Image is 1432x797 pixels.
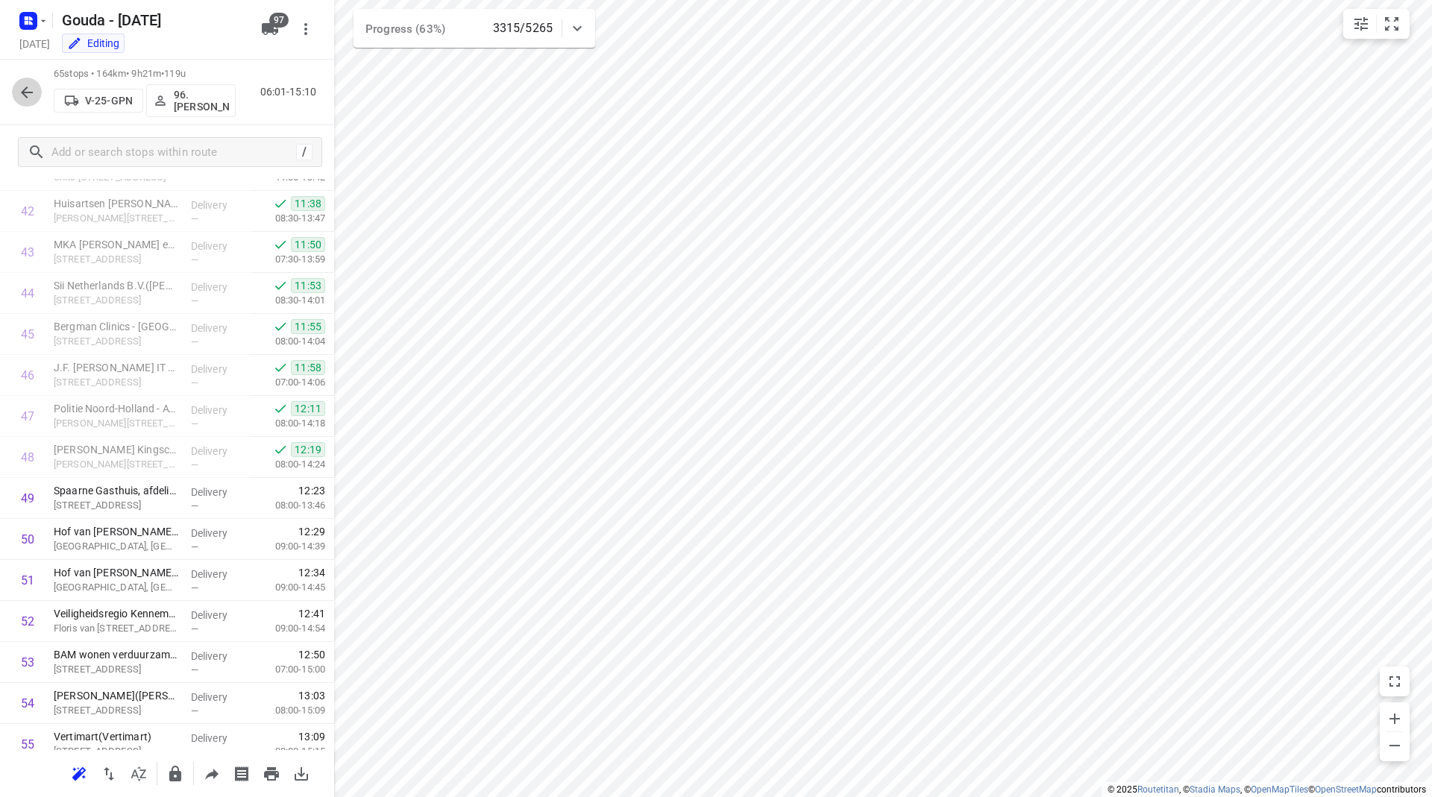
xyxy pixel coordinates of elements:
[21,368,34,382] div: 46
[251,211,325,226] p: 08:30-13:47
[21,245,34,259] div: 43
[291,14,321,44] button: More
[54,621,179,636] p: Floris van Adrichemlaan 90, Haarlem
[298,565,325,580] span: 12:34
[54,319,179,334] p: Bergman Clinics - Haarlem - Ogen(Cynthia Wolff)
[174,89,229,113] p: 96.[PERSON_NAME]
[21,532,34,546] div: 50
[273,319,288,334] svg: Done
[251,498,325,513] p: 08:00-13:46
[273,442,288,457] svg: Done
[298,688,325,703] span: 13:03
[54,442,179,457] p: Martin Luther Kingschool en Hildebrandschool(Linda Prinsen)
[251,416,325,431] p: 08:00-14:18
[54,729,179,744] p: Vertimart(Vertimart)
[164,68,186,79] span: 119u
[191,705,198,716] span: —
[251,539,325,554] p: 09:00-14:39
[191,526,246,541] p: Delivery
[227,766,257,780] span: Print shipping labels
[191,731,246,746] p: Delivery
[191,418,198,429] span: —
[1137,784,1179,795] a: Routetitan
[291,278,325,293] span: 11:53
[1343,9,1410,39] div: small contained button group
[54,89,143,113] button: V-25-GPN
[64,766,94,780] span: Reoptimize route
[54,539,179,554] p: [GEOGRAPHIC_DATA], [GEOGRAPHIC_DATA]
[191,362,246,377] p: Delivery
[21,491,34,505] div: 49
[1346,9,1376,39] button: Map settings
[191,582,198,593] span: —
[191,485,246,500] p: Delivery
[291,319,325,334] span: 11:55
[291,442,325,457] span: 12:19
[191,444,246,459] p: Delivery
[191,254,198,265] span: —
[56,8,249,32] h5: Rename
[191,623,198,634] span: —
[365,22,445,36] span: Progress (63%)
[191,690,246,705] p: Delivery
[1315,784,1377,795] a: OpenStreetMap
[146,84,236,117] button: 96.[PERSON_NAME]
[191,403,246,418] p: Delivery
[251,662,325,677] p: 07:00-15:00
[354,9,595,48] div: Progress (63%)3315/5265
[160,759,190,789] button: Lock route
[191,321,246,336] p: Delivery
[21,204,34,218] div: 42
[54,606,179,621] p: Veiligheidsregio Kennemerland - Beroepsbrandweer Oost(Ivy van der Velde)
[21,327,34,341] div: 45
[191,198,246,212] p: Delivery
[21,696,34,711] div: 54
[54,498,179,513] p: Boerhaavelaan 30, Haarlem
[251,375,325,390] p: 07:00-14:06
[191,746,198,757] span: —
[191,664,198,675] span: —
[21,655,34,670] div: 53
[191,239,246,253] p: Delivery
[251,744,325,759] p: 08:00-15:15
[493,19,553,37] p: 3315/5265
[161,68,164,79] span: •
[54,703,179,718] p: Koediefslaan 69, Heemstede
[191,541,198,552] span: —
[54,524,179,539] p: Hof van Jacob – Gebouw 1(Stichting Sint Jacob)
[54,416,179,431] p: [PERSON_NAME][STREET_ADDRESS]
[54,211,179,226] p: Leonard Springerlaan 7, Haarlem
[54,360,179,375] p: J.F. Hillebrand IT B.V.(Diana van Spronsen)
[54,278,179,293] p: Sii Netherlands B.V.(Anouk Potter)
[260,84,322,100] p: 06:01-15:10
[298,524,325,539] span: 12:29
[54,375,179,390] p: Amsterdamsevaart 268, Haarlem
[298,606,325,621] span: 12:41
[191,295,198,306] span: —
[273,196,288,211] svg: Done
[251,252,325,267] p: 07:30-13:59
[251,621,325,636] p: 09:00-14:54
[54,483,179,498] p: Spaarne Gasthuis, afdeling Pathologie(Charlane Migliardi-Doebar / Miriam Hoenderdos-Leeflang / Si...
[251,703,325,718] p: 08:00-15:09
[85,95,133,107] p: V-25-GPN
[286,766,316,780] span: Download route
[251,334,325,349] p: 08:00-14:04
[191,280,246,294] p: Delivery
[191,213,198,224] span: —
[269,13,289,28] span: 97
[54,334,179,349] p: Amsterdamsevaart 268, Haarlem
[291,237,325,252] span: 11:50
[54,580,179,595] p: [GEOGRAPHIC_DATA], [GEOGRAPHIC_DATA]
[1251,784,1308,795] a: OpenMapTiles
[191,336,198,347] span: —
[21,286,34,300] div: 44
[54,67,236,81] p: 65 stops • 164km • 9h21m
[197,766,227,780] span: Share route
[251,293,325,308] p: 08:30-14:01
[298,647,325,662] span: 12:50
[54,688,179,703] p: [PERSON_NAME]([PERSON_NAME])
[291,360,325,375] span: 11:58
[21,450,34,464] div: 48
[298,729,325,744] span: 13:09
